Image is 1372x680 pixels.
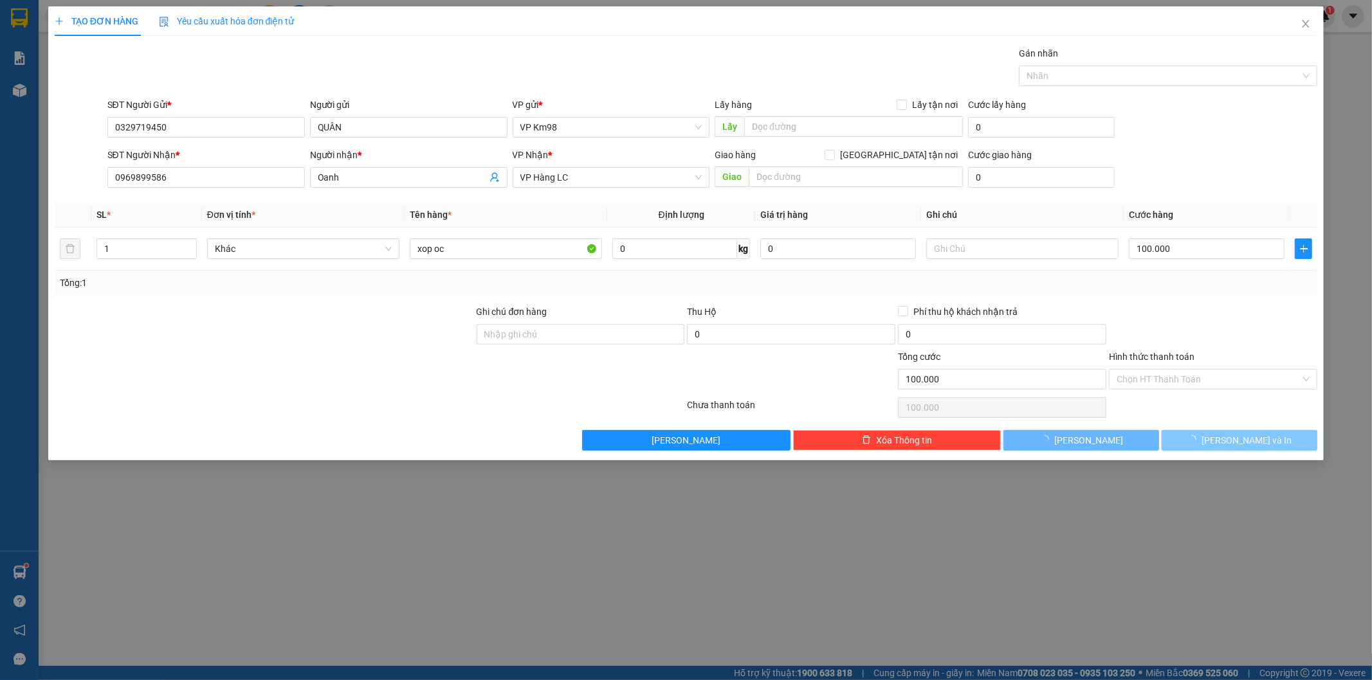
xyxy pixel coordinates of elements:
[1003,430,1159,451] button: [PERSON_NAME]
[1054,433,1123,447] span: [PERSON_NAME]
[410,238,602,259] input: VD: Bàn, Ghế
[908,305,1023,319] span: Phí thu hộ khách nhận trả
[835,148,963,162] span: [GEOGRAPHIC_DATA] tận nơi
[652,433,720,447] span: [PERSON_NAME]
[749,166,963,187] input: Dọc đường
[1040,435,1054,444] span: loading
[520,168,702,187] span: VP Hàng LC
[659,210,704,220] span: Định lượng
[715,100,752,110] span: Lấy hàng
[1288,6,1324,42] button: Close
[489,172,500,183] span: user-add
[159,16,295,26] span: Yêu cầu xuất hóa đơn điện tử
[760,238,916,259] input: 0
[410,210,452,220] span: Tên hàng
[215,239,392,258] span: Khác
[520,118,702,137] span: VP Km98
[477,307,547,317] label: Ghi chú đơn hàng
[60,276,529,290] div: Tổng: 1
[7,75,104,96] h2: VI82X28H
[687,307,717,317] span: Thu Hộ
[1295,244,1312,254] span: plus
[926,238,1119,259] input: Ghi Chú
[715,150,756,160] span: Giao hàng
[760,210,808,220] span: Giá trị hàng
[715,166,749,187] span: Giao
[159,17,169,27] img: icon
[55,16,138,26] span: TẠO ĐƠN HÀNG
[744,116,963,137] input: Dọc đường
[1295,238,1312,259] button: plus
[513,98,710,112] div: VP gửi
[107,98,305,112] div: SĐT Người Gửi
[310,98,508,112] div: Người gửi
[968,150,1032,160] label: Cước giao hàng
[1129,210,1173,220] span: Cước hàng
[207,210,255,220] span: Đơn vị tính
[686,398,897,420] div: Chưa thanh toán
[968,100,1026,110] label: Cước lấy hàng
[55,17,64,26] span: plus
[477,324,685,344] input: Ghi chú đơn hàng
[1019,48,1058,58] label: Gán nhãn
[1202,433,1292,447] span: [PERSON_NAME] và In
[1109,352,1194,362] label: Hình thức thanh toán
[921,202,1124,228] th: Ghi chú
[968,167,1115,188] input: Cước giao hàng
[582,430,791,451] button: [PERSON_NAME]
[1301,19,1311,29] span: close
[7,10,71,75] img: logo.jpg
[513,150,549,160] span: VP Nhận
[107,148,305,162] div: SĐT Người Nhận
[793,430,1002,451] button: deleteXóa Thông tin
[68,75,311,156] h2: VP Nhận: VP Hàng LC
[907,98,963,112] span: Lấy tận nơi
[898,352,940,362] span: Tổng cước
[310,148,508,162] div: Người nhận
[96,210,107,220] span: SL
[172,10,311,31] b: [DOMAIN_NAME]
[715,116,744,137] span: Lấy
[862,435,871,445] span: delete
[1187,435,1202,444] span: loading
[876,433,932,447] span: Xóa Thông tin
[968,117,1115,138] input: Cước lấy hàng
[1162,430,1317,451] button: [PERSON_NAME] và In
[737,238,750,259] span: kg
[60,238,80,259] button: delete
[78,30,157,51] b: Sao Việt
